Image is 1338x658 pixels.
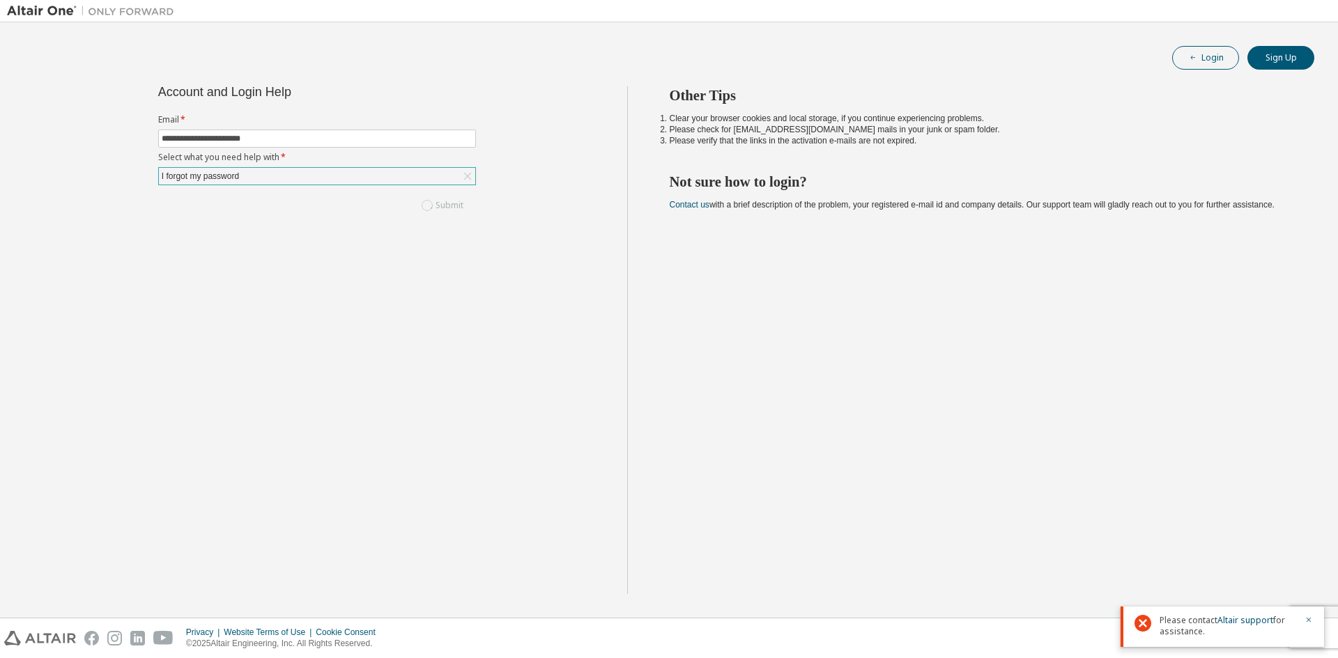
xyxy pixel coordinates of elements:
img: instagram.svg [107,631,122,645]
a: Altair support [1217,614,1273,626]
span: with a brief description of the problem, your registered e-mail id and company details. Our suppo... [670,200,1275,210]
li: Please verify that the links in the activation e-mails are not expired. [670,135,1290,146]
label: Email [158,114,476,125]
div: I forgot my password [159,168,475,185]
button: Sign Up [1247,46,1314,70]
span: Please contact for assistance. [1160,615,1296,637]
img: linkedin.svg [130,631,145,645]
a: Contact us [670,200,709,210]
div: Account and Login Help [158,86,413,97]
img: youtube.svg [153,631,174,645]
div: Website Terms of Use [224,627,316,638]
li: Please check for [EMAIL_ADDRESS][DOMAIN_NAME] mails in your junk or spam folder. [670,124,1290,135]
img: Altair One [7,4,181,18]
div: Cookie Consent [316,627,383,638]
p: © 2025 Altair Engineering, Inc. All Rights Reserved. [186,638,384,650]
img: facebook.svg [84,631,99,645]
button: Login [1172,46,1239,70]
div: Privacy [186,627,224,638]
li: Clear your browser cookies and local storage, if you continue experiencing problems. [670,113,1290,124]
div: I forgot my password [160,169,241,184]
h2: Not sure how to login? [670,173,1290,191]
h2: Other Tips [670,86,1290,104]
label: Select what you need help with [158,152,476,163]
img: altair_logo.svg [4,631,76,645]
